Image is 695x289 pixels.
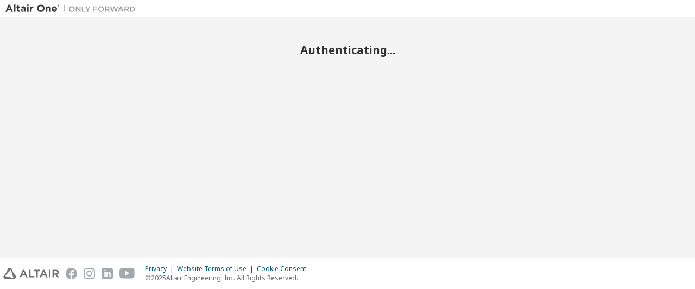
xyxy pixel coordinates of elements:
[5,43,690,57] h2: Authenticating...
[119,268,135,279] img: youtube.svg
[145,273,313,282] p: © 2025 Altair Engineering, Inc. All Rights Reserved.
[3,268,59,279] img: altair_logo.svg
[177,265,257,273] div: Website Terms of Use
[145,265,177,273] div: Privacy
[66,268,77,279] img: facebook.svg
[84,268,95,279] img: instagram.svg
[5,3,141,14] img: Altair One
[257,265,313,273] div: Cookie Consent
[102,268,113,279] img: linkedin.svg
